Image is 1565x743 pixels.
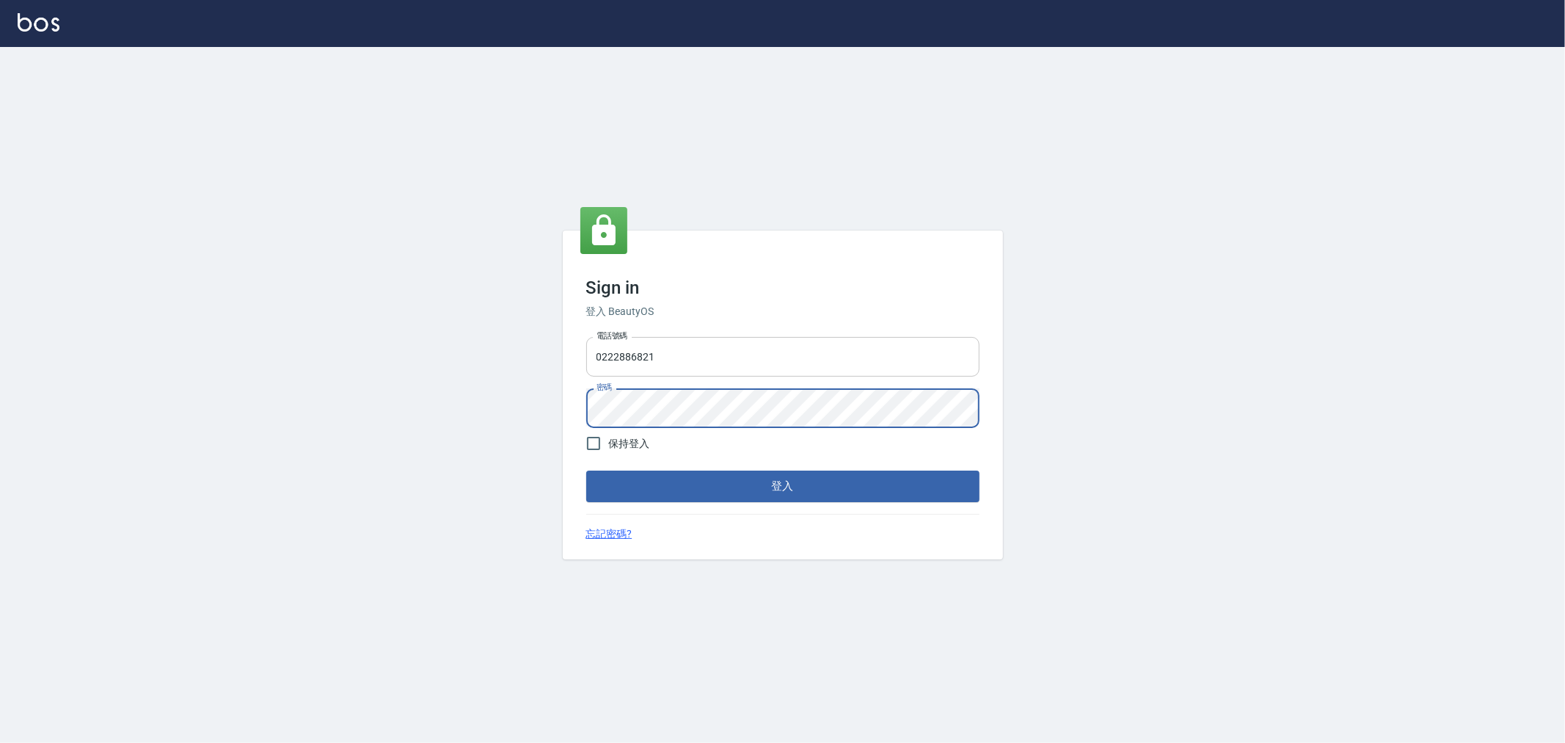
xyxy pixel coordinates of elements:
[18,13,59,32] img: Logo
[586,471,980,501] button: 登入
[586,278,980,298] h3: Sign in
[586,304,980,319] h6: 登入 BeautyOS
[609,436,650,452] span: 保持登入
[597,330,627,341] label: 電話號碼
[586,526,632,542] a: 忘記密碼?
[597,382,612,393] label: 密碼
